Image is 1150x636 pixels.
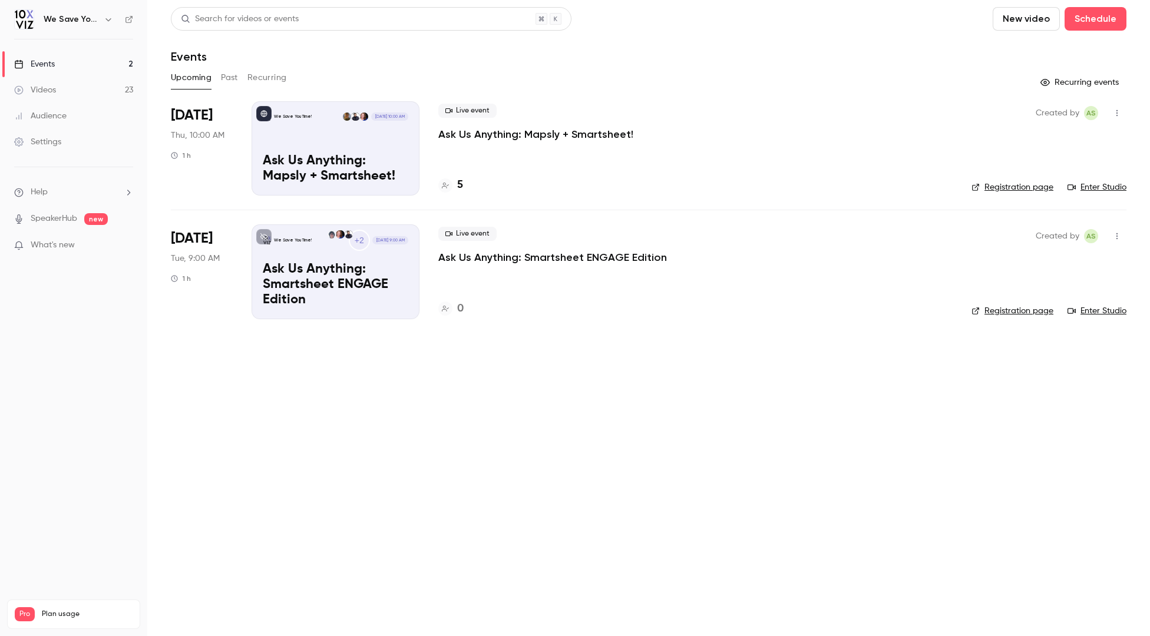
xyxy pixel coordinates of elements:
div: Settings [14,136,61,148]
li: help-dropdown-opener [14,186,133,198]
span: Tue, 9:00 AM [171,253,220,264]
button: Upcoming [171,68,212,87]
button: Past [221,68,238,87]
iframe: Noticeable Trigger [119,240,133,251]
button: Schedule [1065,7,1126,31]
div: Oct 7 Tue, 9:00 AM (America/Denver) [171,224,233,319]
span: Created by [1036,229,1079,243]
img: We Save You Time! [15,10,34,29]
img: Dustin Wise [345,230,353,238]
span: [DATE] [171,106,213,125]
h4: 0 [457,301,464,317]
a: Registration page [971,305,1053,317]
img: Dansong Wang [328,230,336,238]
span: Ashley Sage [1084,229,1098,243]
a: Ask Us Anything: Mapsly + Smartsheet!We Save You Time!Jennifer JonesDustin WiseNick R[DATE] 10:00... [252,101,419,196]
span: AS [1086,106,1096,120]
div: 1 h [171,274,191,283]
h4: 5 [457,177,463,193]
p: We Save You Time! [274,114,312,120]
span: Live event [438,104,497,118]
div: Audience [14,110,67,122]
span: Created by [1036,106,1079,120]
span: Help [31,186,48,198]
span: Ashley Sage [1084,106,1098,120]
a: Ask Us Anything: Smartsheet ENGAGE EditionWe Save You Time!+2Dustin WiseJennifer JonesDansong Wan... [252,224,419,319]
a: 5 [438,177,463,193]
h6: We Save You Time! [44,14,99,25]
img: Nick R [343,112,351,121]
span: [DATE] [171,229,213,248]
button: Recurring [247,68,287,87]
p: Ask Us Anything: Mapsly + Smartsheet! [263,154,408,184]
span: [DATE] 9:00 AM [372,236,408,244]
span: [DATE] 10:00 AM [371,112,408,121]
a: 0 [438,301,464,317]
img: Jennifer Jones [360,112,368,121]
span: Plan usage [42,609,133,619]
button: New video [993,7,1060,31]
span: Pro [15,607,35,621]
a: Ask Us Anything: Mapsly + Smartsheet! [438,127,633,141]
img: Dustin Wise [351,112,359,121]
span: What's new [31,239,75,251]
span: AS [1086,229,1096,243]
a: Registration page [971,181,1053,193]
p: We Save You Time! [274,237,312,243]
a: SpeakerHub [31,213,77,225]
h1: Events [171,49,207,64]
a: Ask Us Anything: Smartsheet ENGAGE Edition [438,250,667,264]
div: 1 h [171,151,191,160]
span: Live event [438,227,497,241]
a: Enter Studio [1068,181,1126,193]
span: new [84,213,108,225]
div: Search for videos or events [181,13,299,25]
button: Recurring events [1035,73,1126,92]
span: Thu, 10:00 AM [171,130,224,141]
p: Ask Us Anything: Smartsheet ENGAGE Edition [263,262,408,307]
div: Oct 2 Thu, 10:00 AM (America/Denver) [171,101,233,196]
img: Jennifer Jones [336,230,344,238]
div: +2 [349,230,370,251]
div: Videos [14,84,56,96]
a: Enter Studio [1068,305,1126,317]
div: Events [14,58,55,70]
